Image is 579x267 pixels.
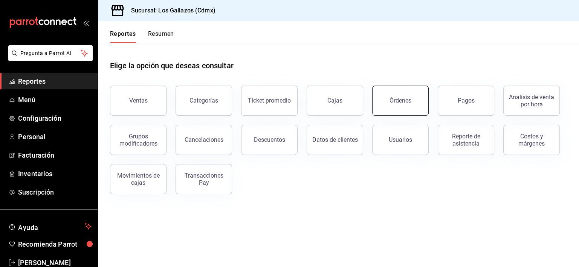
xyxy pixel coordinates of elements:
[176,125,232,155] button: Cancelaciones
[241,125,298,155] button: Descuentos
[503,86,560,116] button: Análisis de venta por hora
[176,164,232,194] button: Transacciones Pay
[503,125,560,155] button: Costos y márgenes
[110,125,167,155] button: Grupos modificadores
[18,150,92,160] span: Facturación
[110,164,167,194] button: Movimientos de cajas
[110,30,136,43] button: Reportes
[443,133,489,147] div: Reporte de asistencia
[115,133,162,147] div: Grupos modificadores
[307,86,363,116] a: Cajas
[110,30,174,43] div: navigation tabs
[148,30,174,43] button: Resumen
[18,239,92,249] span: Recomienda Parrot
[20,49,81,57] span: Pregunta a Parrot AI
[18,222,82,231] span: Ayuda
[508,133,555,147] div: Costos y márgenes
[115,172,162,186] div: Movimientos de cajas
[241,86,298,116] button: Ticket promedio
[83,20,89,26] button: open_drawer_menu
[248,97,291,104] div: Ticket promedio
[18,132,92,142] span: Personal
[180,172,227,186] div: Transacciones Pay
[129,97,148,104] div: Ventas
[18,76,92,86] span: Reportes
[185,136,223,143] div: Cancelaciones
[110,60,234,71] h1: Elige la opción que deseas consultar
[8,45,93,61] button: Pregunta a Parrot AI
[176,86,232,116] button: Categorías
[18,169,92,179] span: Inventarios
[372,86,429,116] button: Órdenes
[18,113,92,123] span: Configuración
[438,86,494,116] button: Pagos
[110,86,167,116] button: Ventas
[312,136,358,143] div: Datos de clientes
[189,97,218,104] div: Categorías
[458,97,475,104] div: Pagos
[18,95,92,105] span: Menú
[327,96,343,105] div: Cajas
[508,94,555,108] div: Análisis de venta por hora
[307,125,363,155] button: Datos de clientes
[18,187,92,197] span: Suscripción
[5,55,93,63] a: Pregunta a Parrot AI
[390,97,411,104] div: Órdenes
[254,136,285,143] div: Descuentos
[125,6,215,15] h3: Sucursal: Los Gallazos (Cdmx)
[389,136,412,143] div: Usuarios
[438,125,494,155] button: Reporte de asistencia
[372,125,429,155] button: Usuarios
